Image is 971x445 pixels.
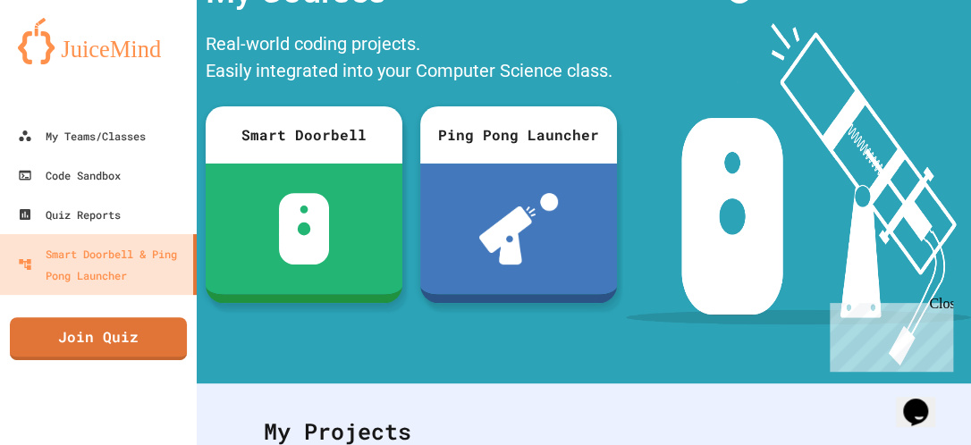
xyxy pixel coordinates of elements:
a: Join Quiz [10,317,187,360]
iframe: chat widget [896,374,953,427]
img: ppl-with-ball.png [479,193,559,264]
div: Ping Pong Launcher [420,106,617,164]
div: My Teams/Classes [18,125,146,147]
div: Smart Doorbell [206,106,402,164]
div: Code Sandbox [18,164,121,186]
div: Quiz Reports [18,204,121,225]
img: logo-orange.svg [18,18,179,64]
div: Chat with us now!Close [7,7,123,113]
iframe: chat widget [823,296,953,372]
img: sdb-white.svg [279,193,330,264]
div: Real-world coding projects. Easily integrated into your Computer Science class. [197,26,626,93]
div: Smart Doorbell & Ping Pong Launcher [18,243,186,286]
